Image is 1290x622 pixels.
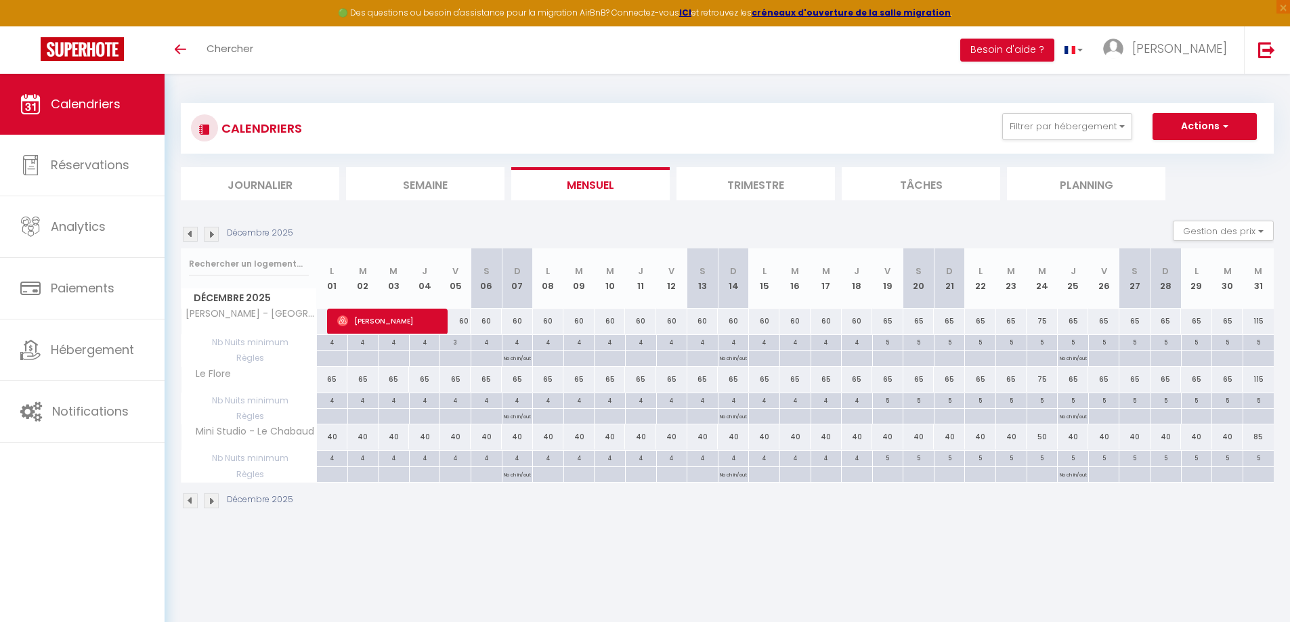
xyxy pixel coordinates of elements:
th: 22 [965,248,996,309]
div: 5 [1089,451,1119,464]
button: Gestion des prix [1173,221,1274,241]
div: 60 [625,309,656,334]
abbr: D [730,265,737,277]
li: Trimestre [676,167,835,200]
div: 60 [471,309,502,334]
div: 5 [1212,335,1243,348]
div: 60 [811,309,842,334]
div: 40 [595,424,626,449]
th: 14 [718,248,749,309]
div: 4 [317,393,347,406]
th: 27 [1119,248,1151,309]
div: 65 [533,367,564,392]
div: 4 [379,335,409,348]
a: ICI [679,7,691,18]
div: 40 [1119,424,1151,449]
li: Journalier [181,167,339,200]
div: 50 [1027,424,1058,449]
div: 40 [317,424,348,449]
div: 40 [347,424,379,449]
div: 60 [595,309,626,334]
div: 115 [1243,309,1274,334]
th: 04 [409,248,440,309]
div: 5 [965,335,995,348]
div: 5 [934,451,965,464]
div: 65 [718,367,749,392]
span: Réservations [51,156,129,173]
h3: CALENDRIERS [218,113,302,143]
div: 40 [996,424,1027,449]
div: 40 [934,424,965,449]
p: No ch in/out [720,467,747,480]
div: 4 [533,451,563,464]
div: 5 [1058,393,1088,406]
div: 5 [1058,451,1088,464]
abbr: J [422,265,427,277]
div: 65 [1151,367,1182,392]
abbr: L [979,265,983,277]
abbr: S [1132,265,1138,277]
abbr: M [1254,265,1262,277]
th: 05 [440,248,471,309]
div: 60 [533,309,564,334]
div: 65 [409,367,440,392]
div: 5 [1119,335,1150,348]
div: 65 [1212,309,1243,334]
th: 03 [379,248,410,309]
div: 4 [348,451,379,464]
div: 5 [1182,393,1212,406]
div: 65 [934,309,965,334]
div: 4 [317,335,347,348]
p: No ch in/out [720,409,747,422]
div: 5 [1089,335,1119,348]
span: Le Flore [184,367,234,382]
div: 5 [934,335,965,348]
div: 5 [1243,335,1274,348]
div: 40 [903,424,934,449]
div: 85 [1243,424,1274,449]
div: 4 [471,335,502,348]
th: 25 [1058,248,1089,309]
div: 65 [1058,367,1089,392]
th: 28 [1151,248,1182,309]
img: logout [1258,41,1275,58]
div: 40 [625,424,656,449]
div: 5 [1119,393,1150,406]
div: 5 [1182,451,1212,464]
div: 3 [440,335,471,348]
div: 60 [779,309,811,334]
div: 40 [811,424,842,449]
th: 07 [502,248,533,309]
div: 4 [440,451,471,464]
div: 40 [718,424,749,449]
div: 40 [563,424,595,449]
div: 5 [934,393,965,406]
div: 5 [1058,335,1088,348]
abbr: V [884,265,890,277]
div: 65 [903,309,934,334]
div: 4 [595,451,625,464]
div: 4 [595,393,625,406]
th: 12 [656,248,687,309]
div: 65 [687,367,718,392]
div: 65 [811,367,842,392]
div: 65 [934,367,965,392]
p: No ch in/out [1060,467,1087,480]
div: 4 [440,393,471,406]
div: 4 [811,451,842,464]
div: 4 [410,393,440,406]
div: 65 [872,309,903,334]
p: Décembre 2025 [227,227,293,240]
abbr: V [668,265,674,277]
div: 4 [687,335,718,348]
th: 06 [471,248,502,309]
span: Règles [181,467,316,482]
div: 5 [965,451,995,464]
div: 4 [502,451,533,464]
div: 40 [440,424,471,449]
div: 65 [1181,309,1212,334]
li: Tâches [842,167,1000,200]
div: 65 [347,367,379,392]
th: 10 [595,248,626,309]
p: No ch in/out [720,351,747,363]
